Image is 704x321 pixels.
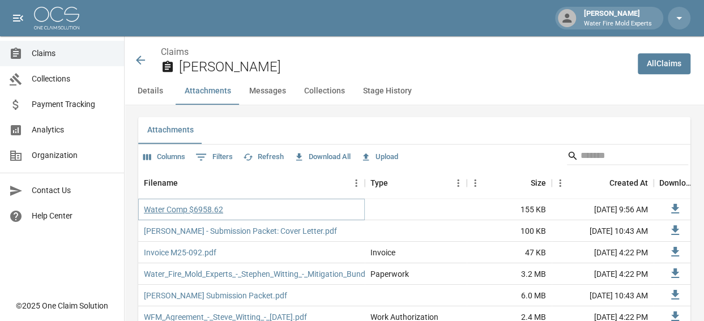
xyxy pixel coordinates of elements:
[467,220,552,242] div: 100 KB
[176,78,240,105] button: Attachments
[144,268,385,280] a: Water_Fire_Mold_Experts_-_Stephen_Witting_-_Mitigation_Bundle.pdf
[348,174,365,191] button: Menu
[370,247,395,258] div: Invoice
[125,78,176,105] button: Details
[467,199,552,220] div: 155 KB
[354,78,421,105] button: Stage History
[125,78,704,105] div: anchor tabs
[365,167,467,199] div: Type
[34,7,79,29] img: ocs-logo-white-transparent.png
[291,148,353,166] button: Download All
[638,53,690,74] a: AllClaims
[138,117,690,144] div: related-list tabs
[531,167,546,199] div: Size
[552,263,654,285] div: [DATE] 4:22 PM
[467,242,552,263] div: 47 KB
[467,263,552,285] div: 3.2 MB
[144,247,216,258] a: Invoice M25-092.pdf
[467,174,484,191] button: Menu
[370,167,388,199] div: Type
[552,167,654,199] div: Created At
[579,8,656,28] div: [PERSON_NAME]
[609,167,648,199] div: Created At
[179,59,629,75] h2: [PERSON_NAME]
[161,46,189,57] a: Claims
[144,290,287,301] a: [PERSON_NAME] Submission Packet.pdf
[144,204,223,215] a: Water Comp $6958.62
[32,210,115,222] span: Help Center
[138,117,203,144] button: Attachments
[450,174,467,191] button: Menu
[467,285,552,306] div: 6.0 MB
[32,73,115,85] span: Collections
[7,7,29,29] button: open drawer
[144,167,178,199] div: Filename
[295,78,354,105] button: Collections
[32,48,115,59] span: Claims
[552,242,654,263] div: [DATE] 4:22 PM
[552,199,654,220] div: [DATE] 9:56 AM
[32,99,115,110] span: Payment Tracking
[193,148,236,166] button: Show filters
[240,148,287,166] button: Refresh
[32,124,115,136] span: Analytics
[567,147,688,167] div: Search
[32,149,115,161] span: Organization
[467,167,552,199] div: Size
[32,185,115,196] span: Contact Us
[552,220,654,242] div: [DATE] 10:43 AM
[138,167,365,199] div: Filename
[144,225,337,237] a: [PERSON_NAME] - Submission Packet: Cover Letter.pdf
[370,268,409,280] div: Paperwork
[16,300,108,311] div: © 2025 One Claim Solution
[584,19,652,29] p: Water Fire Mold Experts
[552,285,654,306] div: [DATE] 10:43 AM
[358,148,401,166] button: Upload
[161,45,629,59] nav: breadcrumb
[140,148,188,166] button: Select columns
[240,78,295,105] button: Messages
[552,174,569,191] button: Menu
[659,167,693,199] div: Download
